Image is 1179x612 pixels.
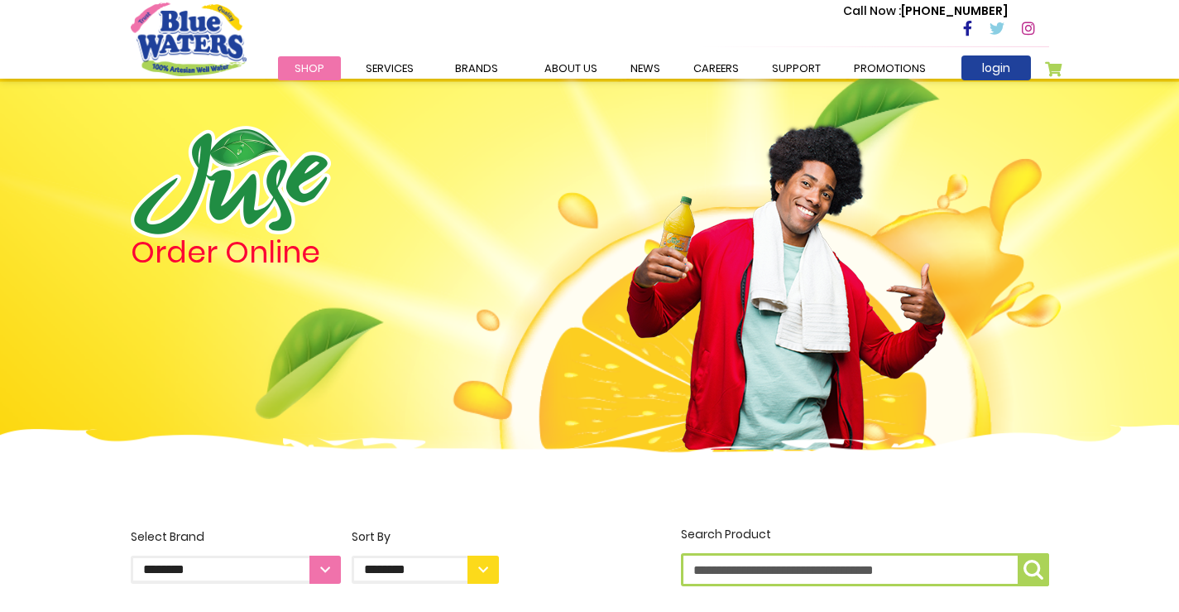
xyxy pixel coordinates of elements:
label: Select Brand [131,528,341,584]
img: man.png [625,95,947,450]
span: Call Now : [843,2,901,19]
span: Brands [455,60,498,76]
img: logo [131,126,331,238]
a: login [961,55,1031,80]
select: Select Brand [131,556,341,584]
a: News [614,56,677,80]
span: Services [366,60,414,76]
p: [PHONE_NUMBER] [843,2,1008,20]
button: Search Product [1018,553,1049,586]
span: Shop [295,60,324,76]
input: Search Product [681,553,1049,586]
div: Sort By [352,528,499,546]
h4: Order Online [131,238,499,267]
a: careers [677,56,755,80]
label: Search Product [681,526,1049,586]
a: store logo [131,2,247,75]
a: about us [528,56,614,80]
img: search-icon.png [1023,560,1043,580]
a: Promotions [837,56,942,80]
select: Sort By [352,556,499,584]
a: support [755,56,837,80]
